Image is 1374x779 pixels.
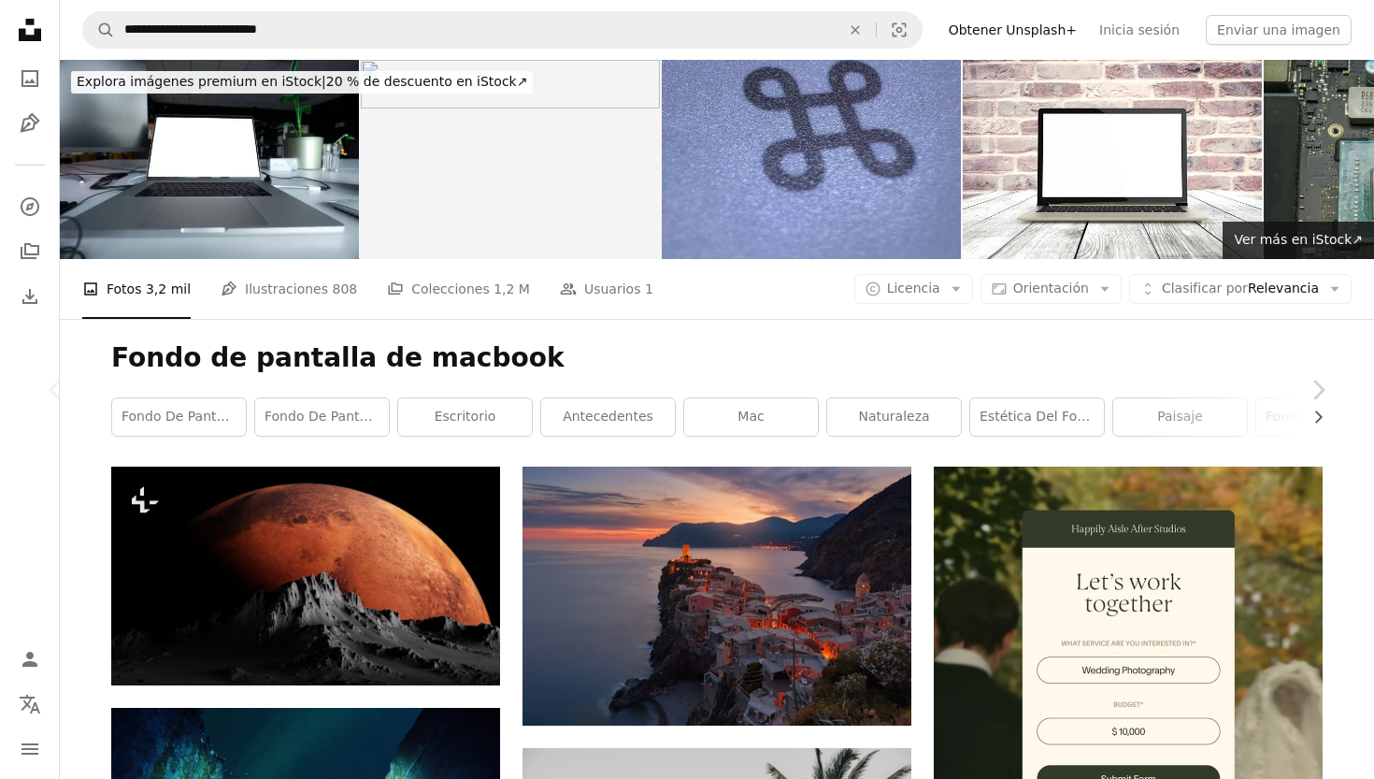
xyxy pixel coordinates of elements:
[1262,300,1374,480] a: Siguiente
[1162,280,1319,298] span: Relevancia
[560,259,653,319] a: Usuarios 1
[541,398,675,436] a: antecedentes
[11,105,49,142] a: Ilustraciones
[662,60,961,259] img: Botón de comando en macro en el teclado del macbook del programador
[71,71,533,94] div: 20 % de descuento en iStock ↗
[398,398,532,436] a: escritorio
[963,60,1262,259] img: Portátil de pantalla blanca 3D. PC Internet Ordenador Portátil MacBooK Il
[827,398,961,436] a: naturaleza
[937,15,1088,45] a: Obtener Unsplash+
[1162,281,1248,296] span: Clasificar por
[83,12,115,48] button: Buscar en Unsplash
[11,60,49,97] a: Fotos
[387,259,530,319] a: Colecciones 1,2 M
[111,568,500,584] a: una luna roja que se eleva sobre la cima de una montaña
[645,279,653,299] span: 1
[877,12,922,48] button: Búsqueda visual
[1129,274,1352,304] button: Clasificar porRelevancia
[1013,281,1089,296] span: Orientación
[11,641,49,678] a: Iniciar sesión / Registrarse
[11,278,49,315] a: Historial de descargas
[77,74,326,89] span: Explora imágenes premium en iStock |
[11,233,49,270] a: Colecciones
[11,730,49,768] button: Menú
[522,587,911,604] a: Vista aérea del pueblo en el acantilado de la montaña durante la puesta del sol naranja
[60,60,359,259] img: Maqueta de MacBook en la oficina
[111,341,1323,375] h1: Fondo de pantalla de macbook
[11,188,49,225] a: Explorar
[494,279,530,299] span: 1,2 M
[1223,222,1374,259] a: Ver más en iStock↗
[112,398,246,436] a: fondo de pantalla mac
[1206,15,1352,45] button: Enviar una imagen
[887,281,940,296] span: Licencia
[684,398,818,436] a: Mac
[11,685,49,723] button: Idioma
[221,259,357,319] a: Ilustraciones 808
[854,274,973,304] button: Licencia
[970,398,1104,436] a: Estética del fondo de pantalla de MacBook
[361,60,660,259] img: Viejo Macbook blanco con pantalla negra aislada y fondo borroso
[332,279,357,299] span: 808
[1113,398,1247,436] a: paisaje
[522,467,911,726] img: Vista aérea del pueblo en el acantilado de la montaña durante la puesta del sol naranja
[60,60,544,105] a: Explora imágenes premium en iStock|20 % de descuento en iStock↗
[111,467,500,685] img: una luna roja que se eleva sobre la cima de una montaña
[255,398,389,436] a: fondo de pantalla
[1088,15,1191,45] a: Inicia sesión
[82,11,923,49] form: Encuentra imágenes en todo el sitio
[980,274,1122,304] button: Orientación
[835,12,876,48] button: Borrar
[1234,232,1363,247] span: Ver más en iStock ↗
